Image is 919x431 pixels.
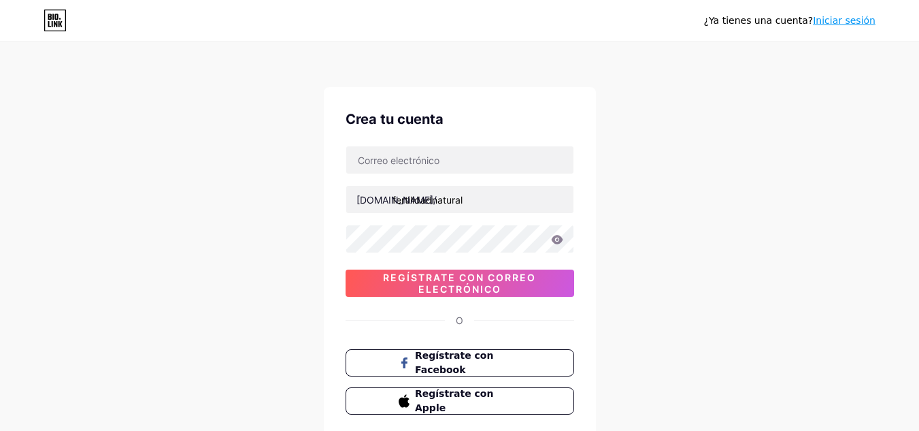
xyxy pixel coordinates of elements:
[346,349,574,377] button: Regístrate con Facebook
[456,315,463,326] font: O
[346,186,573,213] input: nombre de usuario
[813,15,875,26] a: Iniciar sesión
[415,388,493,413] font: Regístrate con Apple
[415,350,493,375] font: Regístrate con Facebook
[383,272,536,295] font: Regístrate con correo electrónico
[356,194,437,206] font: [DOMAIN_NAME]/
[346,111,444,127] font: Crea tu cuenta
[704,15,814,26] font: ¿Ya tienes una cuenta?
[346,270,574,297] button: Regístrate con correo electrónico
[346,146,573,174] input: Correo electrónico
[346,387,574,415] button: Regístrate con Apple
